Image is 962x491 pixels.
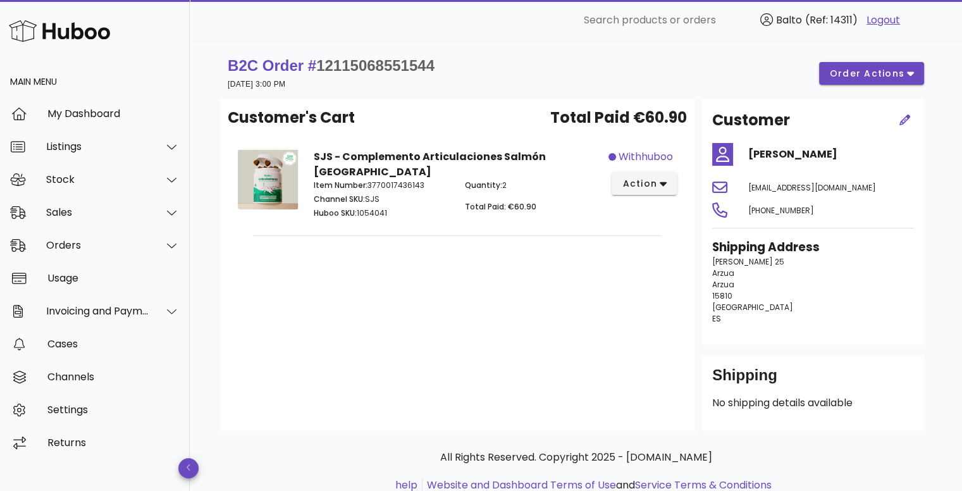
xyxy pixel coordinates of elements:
img: Huboo Logo [9,17,110,44]
span: Balto [776,13,802,27]
span: withhuboo [619,149,673,165]
span: [PERSON_NAME] 25 [712,256,784,267]
span: order actions [829,67,905,80]
div: Invoicing and Payments [46,305,149,317]
span: Item Number: [314,180,367,190]
div: Returns [47,437,180,449]
strong: B2C Order # [228,57,435,74]
button: action [612,172,677,195]
p: 3770017436143 [314,180,450,191]
span: Total Paid €60.90 [550,106,687,129]
img: Product Image [238,149,299,209]
div: Cases [47,338,180,350]
h4: [PERSON_NAME] [748,147,914,162]
h3: Shipping Address [712,239,914,256]
button: order actions [819,62,924,85]
h2: Customer [712,109,790,132]
span: Arzua [712,279,734,290]
div: My Dashboard [47,108,180,120]
div: Usage [47,272,180,284]
span: [GEOGRAPHIC_DATA] [712,302,793,313]
span: 12115068551544 [316,57,435,74]
span: Customer's Cart [228,106,355,129]
span: [EMAIL_ADDRESS][DOMAIN_NAME] [748,182,876,193]
span: Channel SKU: [314,194,365,204]
span: 15810 [712,290,732,301]
div: Listings [46,140,149,152]
div: Orders [46,239,149,251]
p: 1054041 [314,208,450,219]
span: Huboo SKU: [314,208,357,218]
span: Total Paid: €60.90 [465,201,536,212]
div: Stock [46,173,149,185]
p: No shipping details available [712,395,914,411]
span: (Ref: 14311) [805,13,858,27]
div: Shipping [712,365,914,395]
p: SJS [314,194,450,205]
p: All Rights Reserved. Copyright 2025 - [DOMAIN_NAME] [230,450,922,465]
span: Arzua [712,268,734,278]
div: Channels [47,371,180,383]
span: [PHONE_NUMBER] [748,205,814,216]
span: Quantity: [465,180,502,190]
span: ES [712,313,721,324]
a: Logout [866,13,900,28]
div: Settings [47,404,180,416]
p: 2 [465,180,601,191]
small: [DATE] 3:00 PM [228,80,285,89]
div: Sales [46,206,149,218]
span: action [622,177,657,190]
strong: SJS - Complemento Articulaciones Salmón [GEOGRAPHIC_DATA] [314,149,546,179]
